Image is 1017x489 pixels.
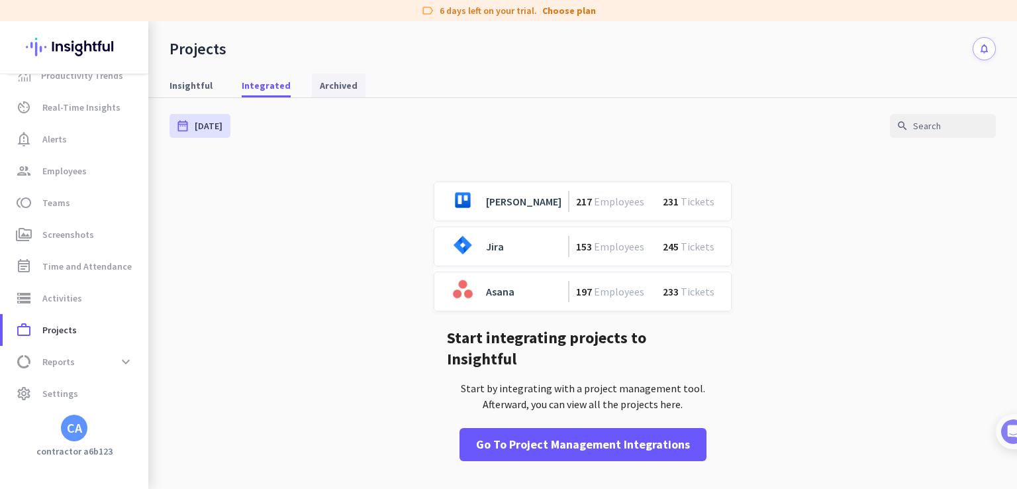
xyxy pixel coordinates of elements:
[199,396,265,449] button: Tasks
[3,346,148,378] a: data_usageReportsexpand_more
[663,240,679,253] span: 245
[77,429,122,439] span: Messages
[42,386,78,402] span: Settings
[592,285,646,298] span: Employees
[42,322,77,338] span: Projects
[3,187,148,219] a: tollTeams
[3,60,148,91] a: menu-itemProductivity Trends
[447,380,718,412] p: Start by integrating with a project management tool. Afterward, you can view all the projects here.
[51,319,179,345] button: Add your employees
[447,229,479,261] img: Jira icon
[169,174,252,188] p: About 10 minutes
[16,99,32,115] i: av_timer
[3,123,148,155] a: notification_importantAlerts
[447,274,479,306] img: Asana icon
[679,240,716,253] span: Tickets
[973,37,996,60] button: notifications
[3,282,148,314] a: storageActivities
[42,195,70,211] span: Teams
[3,378,148,409] a: settingsSettings
[421,4,434,17] i: label
[66,396,132,449] button: Messages
[16,195,32,211] i: toll
[679,195,716,208] span: Tickets
[169,79,213,92] span: Insightful
[16,163,32,179] i: group
[592,240,646,253] span: Employees
[13,174,47,188] p: 4 steps
[592,195,646,208] span: Employees
[16,354,32,370] i: data_usage
[447,184,479,216] img: Trello icon
[16,290,32,306] i: storage
[19,99,246,131] div: You're just a few steps away from completing the essential app setup
[890,114,996,138] input: Search
[476,436,690,453] div: Go to Project Management Integrations
[42,131,67,147] span: Alerts
[41,68,123,83] span: Productivity Trends
[42,258,132,274] span: Time and Attendance
[16,386,32,402] i: settings
[195,119,222,133] span: [DATE]
[979,43,990,54] i: notifications
[16,227,32,243] i: perm_media
[51,252,230,308] div: It's time to add your employees! This is crucial since Insightful will start collecting their act...
[42,354,75,370] span: Reports
[576,240,592,253] span: 153
[486,195,561,208] span: [PERSON_NAME]
[51,382,224,408] div: Initial tracking settings and how to edit them
[460,428,706,461] button: Go to Project Management Integrations
[176,119,189,133] i: date_range
[42,227,94,243] span: Screenshots
[47,138,68,160] img: Profile image for Tamara
[155,429,176,439] span: Help
[24,377,240,408] div: 2Initial tracking settings and how to edit them
[42,290,82,306] span: Activities
[42,163,87,179] span: Employees
[320,79,358,92] span: Archived
[679,285,716,298] span: Tickets
[19,51,246,99] div: 🎊 Welcome to Insightful! 🎊
[3,155,148,187] a: groupEmployees
[16,322,32,338] i: work_outline
[663,195,679,208] span: 231
[576,195,592,208] span: 217
[576,285,592,298] span: 197
[16,131,32,147] i: notification_important
[486,285,514,298] span: Asana
[132,396,199,449] button: Help
[3,91,148,123] a: av_timerReal-Time Insights
[486,240,504,253] span: Jira
[73,142,218,156] div: [PERSON_NAME] from Insightful
[542,4,596,17] a: Choose plan
[114,350,138,374] button: expand_more
[113,6,155,28] h1: Tasks
[16,258,32,274] i: event_note
[24,226,240,247] div: 1Add employees
[3,314,148,346] a: work_outlineProjects
[19,429,46,439] span: Home
[19,70,30,81] img: menu-item
[3,250,148,282] a: event_noteTime and Attendance
[3,219,148,250] a: perm_mediaScreenshots
[169,39,226,59] div: Projects
[232,5,256,29] div: Close
[217,429,246,439] span: Tasks
[51,231,224,244] div: Add employees
[663,285,679,298] span: 233
[242,79,291,92] span: Integrated
[42,99,121,115] span: Real-Time Insights
[26,21,122,73] img: Insightful logo
[447,327,718,370] h5: Start integrating projects to Insightful
[896,120,908,132] i: search
[67,421,82,435] div: CA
